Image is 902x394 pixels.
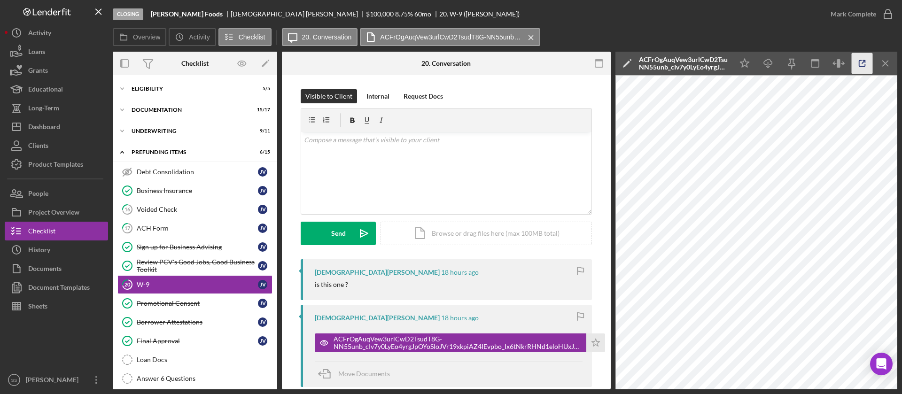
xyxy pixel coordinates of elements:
[5,203,108,222] button: Project Overview
[117,294,272,313] a: Promotional ConsentJV
[5,222,108,240] button: Checklist
[117,219,272,238] a: 17ACH FormJV
[253,149,270,155] div: 6 / 15
[28,297,47,318] div: Sheets
[639,56,728,71] div: ACFrOgAuqVew3urlCwD2TsudT8G-NN55unb_cIv7y0LyEo4yrgJpOYoSIoJVr19xkpiAZ4IEvpbo_Ix6tNkrRHNd1eloHUxJN...
[258,317,267,327] div: J V
[5,117,108,136] button: Dashboard
[366,89,389,103] div: Internal
[137,318,258,326] div: Borrower Attestations
[137,243,258,251] div: Sign up for Business Advising
[28,99,59,120] div: Long-Term
[117,275,272,294] a: 20W-9JV
[28,222,55,243] div: Checklist
[338,370,390,378] span: Move Documents
[5,371,108,389] button: SS[PERSON_NAME]
[28,61,48,82] div: Grants
[441,314,479,322] time: 2025-09-29 23:22
[258,261,267,270] div: J V
[28,155,83,176] div: Product Templates
[331,222,346,245] div: Send
[117,181,272,200] a: Business InsuranceJV
[23,371,85,392] div: [PERSON_NAME]
[28,117,60,139] div: Dashboard
[28,184,48,205] div: People
[253,128,270,134] div: 9 / 11
[362,89,394,103] button: Internal
[5,278,108,297] button: Document Templates
[5,99,108,117] button: Long-Term
[117,200,272,219] a: 16Voided CheckJV
[315,314,440,322] div: [DEMOGRAPHIC_DATA][PERSON_NAME]
[301,89,357,103] button: Visible to Client
[113,28,166,46] button: Overview
[5,61,108,80] button: Grants
[231,10,366,18] div: [DEMOGRAPHIC_DATA] [PERSON_NAME]
[315,281,348,288] div: is this one ?
[831,5,876,23] div: Mark Complete
[258,336,267,346] div: J V
[395,10,413,18] div: 8.75 %
[301,222,376,245] button: Send
[258,186,267,195] div: J V
[404,89,443,103] div: Request Docs
[124,206,131,212] tspan: 16
[137,375,272,382] div: Answer 6 Questions
[5,23,108,42] button: Activity
[439,10,520,18] div: 20. W-9 ([PERSON_NAME])
[870,353,893,375] div: Open Intercom Messenger
[218,28,272,46] button: Checklist
[132,149,247,155] div: Prefunding Items
[258,280,267,289] div: J V
[132,86,247,92] div: Eligibility
[334,335,582,350] div: ACFrOgAuqVew3urlCwD2TsudT8G-NN55unb_cIv7y0LyEo4yrgJpOYoSIoJVr19xkpiAZ4IEvpbo_Ix6tNkrRHNd1eloHUxJN...
[124,225,131,231] tspan: 17
[117,238,272,256] a: Sign up for Business AdvisingJV
[282,28,358,46] button: 20. Conversation
[28,259,62,280] div: Documents
[414,10,431,18] div: 60 mo
[137,356,272,363] div: Loan Docs
[117,162,272,181] a: Debt ConsolidationJV
[189,33,210,41] label: Activity
[253,86,270,92] div: 5 / 5
[315,333,605,352] button: ACFrOgAuqVew3urlCwD2TsudT8G-NN55unb_cIv7y0LyEo4yrgJpOYoSIoJVr19xkpiAZ4IEvpbo_Ix6tNkrRHNd1eloHUxJN...
[5,80,108,99] button: Educational
[5,184,108,203] a: People
[5,136,108,155] button: Clients
[132,107,247,113] div: Documentation
[117,332,272,350] a: Final ApprovalJV
[5,259,108,278] button: Documents
[28,203,79,224] div: Project Overview
[305,89,352,103] div: Visible to Client
[181,60,209,67] div: Checklist
[117,256,272,275] a: Review PCV's Good Jobs, Good Business ToolkitJV
[399,89,448,103] button: Request Docs
[151,10,223,18] b: [PERSON_NAME] Foods
[315,269,440,276] div: [DEMOGRAPHIC_DATA][PERSON_NAME]
[5,42,108,61] button: Loans
[421,60,471,67] div: 20. Conversation
[315,362,399,386] button: Move Documents
[124,281,131,287] tspan: 20
[133,33,160,41] label: Overview
[132,128,247,134] div: Underwriting
[380,33,521,41] label: ACFrOgAuqVew3urlCwD2TsudT8G-NN55unb_cIv7y0LyEo4yrgJpOYoSIoJVr19xkpiAZ4IEvpbo_Ix6tNkrRHNd1eloHUxJN...
[117,369,272,388] a: Answer 6 Questions
[821,5,897,23] button: Mark Complete
[5,297,108,316] button: Sheets
[258,299,267,308] div: J V
[5,240,108,259] button: History
[258,167,267,177] div: J V
[137,300,258,307] div: Promotional Consent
